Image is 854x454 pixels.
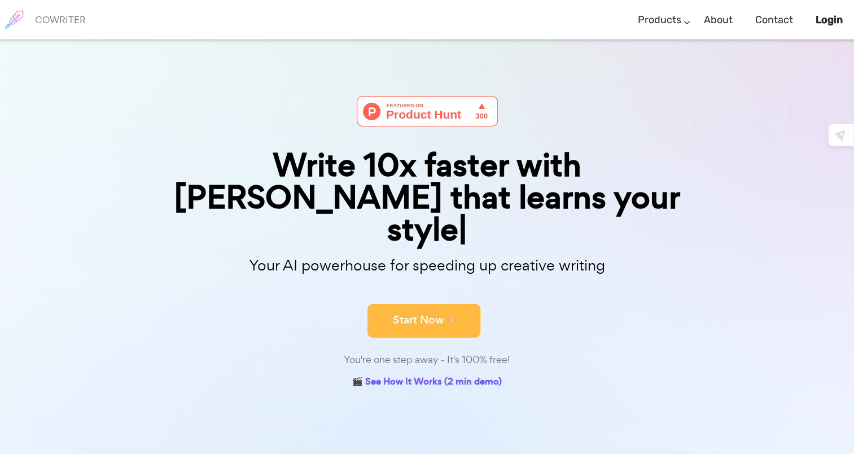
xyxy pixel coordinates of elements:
a: Products [638,3,681,37]
img: Cowriter - Your AI buddy for speeding up creative writing | Product Hunt [357,96,498,126]
a: Login [816,3,843,37]
b: Login [816,14,843,26]
div: You're one step away - It's 100% free! [145,352,710,368]
a: About [704,3,733,37]
div: Write 10x faster with [PERSON_NAME] that learns your style [145,149,710,246]
a: Contact [755,3,793,37]
button: Start Now [367,304,480,338]
h6: COWRITER [35,15,86,25]
p: Your AI powerhouse for speeding up creative writing [145,254,710,278]
a: 🎬 See How It Works (2 min demo) [352,374,502,391]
